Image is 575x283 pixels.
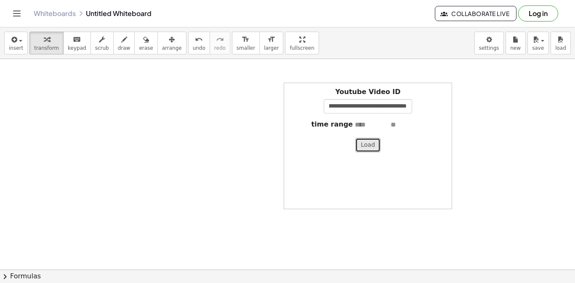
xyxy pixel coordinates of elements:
[95,45,109,51] span: scrub
[510,45,521,51] span: new
[259,32,283,54] button: format_sizelarger
[10,7,24,20] button: Toggle navigation
[34,9,76,18] a: Whiteboards
[311,120,353,129] label: time range
[442,10,509,17] span: Collaborate Live
[285,32,319,54] button: fullscreen
[555,45,566,51] span: load
[216,35,224,45] i: redo
[551,32,571,54] button: load
[506,32,526,54] button: new
[232,32,260,54] button: format_sizesmaller
[9,45,23,51] span: insert
[58,78,226,205] iframe: To enrich screen reader interactions, please activate Accessibility in Grammarly extension settings
[34,45,59,51] span: transform
[162,45,182,51] span: arrange
[188,32,210,54] button: undoundo
[335,87,400,97] label: Youtube Video ID
[527,32,549,54] button: save
[157,32,186,54] button: arrange
[532,45,544,51] span: save
[290,45,314,51] span: fullscreen
[242,35,250,45] i: format_size
[134,32,157,54] button: erase
[479,45,499,51] span: settings
[195,35,203,45] i: undo
[264,45,279,51] span: larger
[193,45,205,51] span: undo
[435,6,516,21] button: Collaborate Live
[237,45,255,51] span: smaller
[139,45,153,51] span: erase
[118,45,130,51] span: draw
[267,35,275,45] i: format_size
[355,138,381,152] button: Load
[214,45,226,51] span: redo
[474,32,504,54] button: settings
[29,32,64,54] button: transform
[63,32,91,54] button: keyboardkeypad
[210,32,230,54] button: redoredo
[113,32,135,54] button: draw
[91,32,114,54] button: scrub
[4,32,28,54] button: insert
[518,5,558,22] button: Log in
[73,35,81,45] i: keyboard
[68,45,86,51] span: keypad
